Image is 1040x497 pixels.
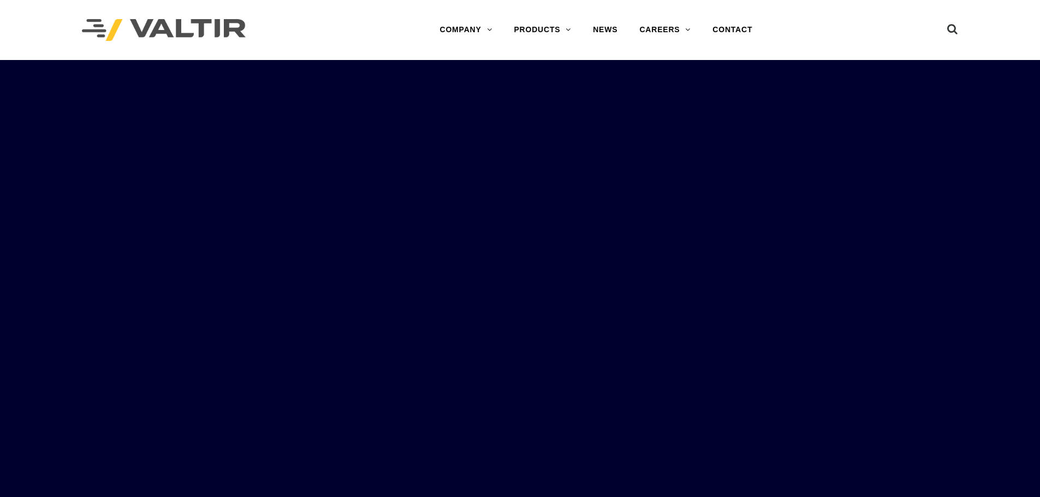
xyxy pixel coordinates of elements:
img: Valtir [82,19,246,41]
a: PRODUCTS [503,19,582,41]
a: CAREERS [628,19,702,41]
a: CONTACT [702,19,763,41]
a: NEWS [582,19,628,41]
a: COMPANY [429,19,503,41]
